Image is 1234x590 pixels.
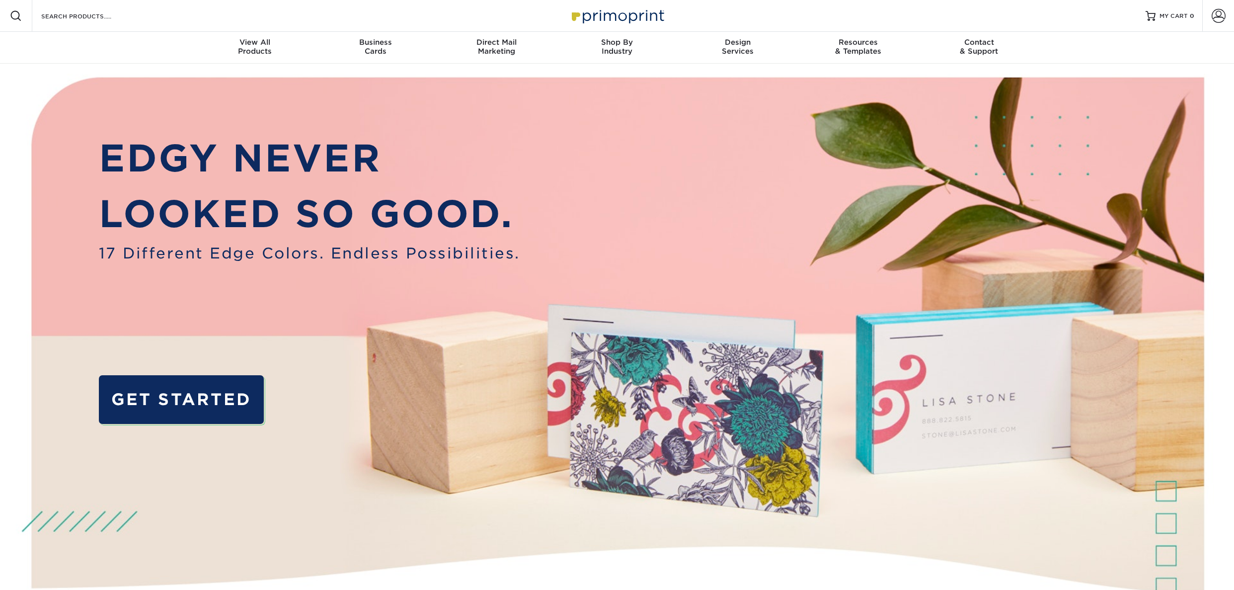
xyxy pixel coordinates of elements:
[195,38,315,56] div: Products
[1159,12,1188,20] span: MY CART
[798,32,919,64] a: Resources& Templates
[677,38,798,56] div: Services
[798,38,919,56] div: & Templates
[567,5,667,26] img: Primoprint
[677,32,798,64] a: DesignServices
[677,38,798,47] span: Design
[315,32,436,64] a: BusinessCards
[557,38,678,47] span: Shop By
[40,10,137,22] input: SEARCH PRODUCTS.....
[99,186,520,242] p: LOOKED SO GOOD.
[436,32,557,64] a: Direct MailMarketing
[99,375,264,424] a: GET STARTED
[919,38,1039,56] div: & Support
[195,38,315,47] span: View All
[315,38,436,47] span: Business
[1190,12,1194,19] span: 0
[436,38,557,47] span: Direct Mail
[195,32,315,64] a: View AllProducts
[315,38,436,56] div: Cards
[99,242,520,264] span: 17 Different Edge Colors. Endless Possibilities.
[99,131,520,186] p: EDGY NEVER
[557,38,678,56] div: Industry
[919,32,1039,64] a: Contact& Support
[798,38,919,47] span: Resources
[436,38,557,56] div: Marketing
[919,38,1039,47] span: Contact
[557,32,678,64] a: Shop ByIndustry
